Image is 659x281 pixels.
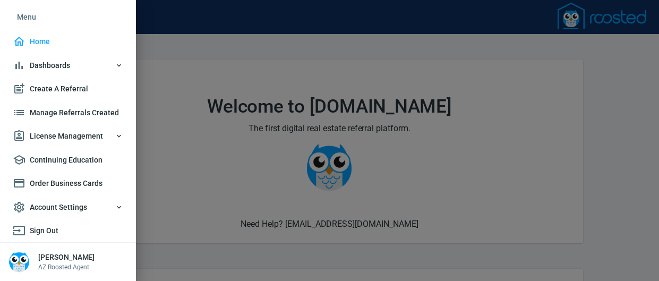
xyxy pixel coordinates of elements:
[8,4,127,30] li: Menu
[8,172,127,195] a: Order Business Cards
[8,30,127,54] a: Home
[8,77,127,101] a: Create A Referral
[13,35,123,48] span: Home
[8,101,127,125] a: Manage Referrals Created
[8,251,30,273] img: Person
[13,201,123,214] span: Account Settings
[8,148,127,172] a: Continuing Education
[13,177,123,190] span: Order Business Cards
[13,82,123,96] span: Create A Referral
[13,224,123,237] span: Sign Out
[13,130,123,143] span: License Management
[13,106,123,120] span: Manage Referrals Created
[8,195,127,219] button: Account Settings
[8,219,127,243] a: Sign Out
[614,233,651,273] iframe: Chat
[13,59,123,72] span: Dashboards
[8,124,127,148] button: License Management
[38,262,95,272] p: AZ Roosted Agent
[8,54,127,78] button: Dashboards
[38,252,95,262] h6: [PERSON_NAME]
[13,154,123,167] span: Continuing Education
